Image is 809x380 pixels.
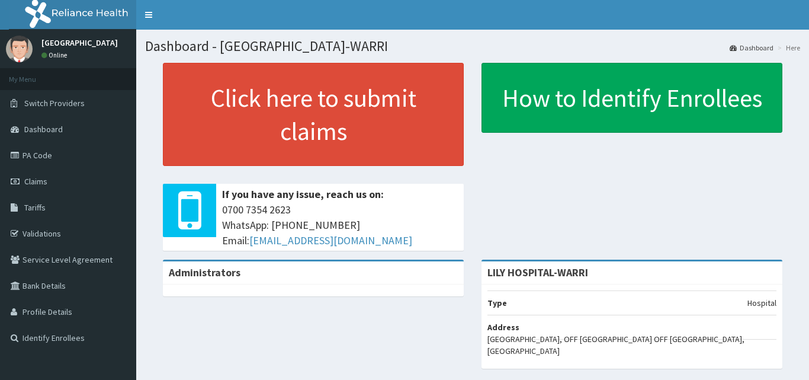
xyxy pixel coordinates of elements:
a: Online [41,51,70,59]
span: Dashboard [24,124,63,135]
p: Hospital [747,297,776,309]
strong: LILY HOSPITAL-WARRI [487,266,588,279]
b: Type [487,298,507,308]
span: Switch Providers [24,98,85,108]
img: User Image [6,36,33,62]
li: Here [775,43,800,53]
b: Administrators [169,266,240,279]
h1: Dashboard - [GEOGRAPHIC_DATA]-WARRI [145,39,800,54]
a: How to Identify Enrollees [481,63,782,133]
a: Click here to submit claims [163,63,464,166]
b: Address [487,322,519,333]
b: If you have any issue, reach us on: [222,187,384,201]
span: 0700 7354 2623 WhatsApp: [PHONE_NUMBER] Email: [222,202,458,248]
a: [EMAIL_ADDRESS][DOMAIN_NAME] [249,234,412,247]
p: [GEOGRAPHIC_DATA], OFF [GEOGRAPHIC_DATA] OFF [GEOGRAPHIC_DATA], [GEOGRAPHIC_DATA] [487,333,776,357]
p: [GEOGRAPHIC_DATA] [41,39,118,47]
span: Claims [24,176,47,187]
span: Tariffs [24,202,46,213]
a: Dashboard [730,43,773,53]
